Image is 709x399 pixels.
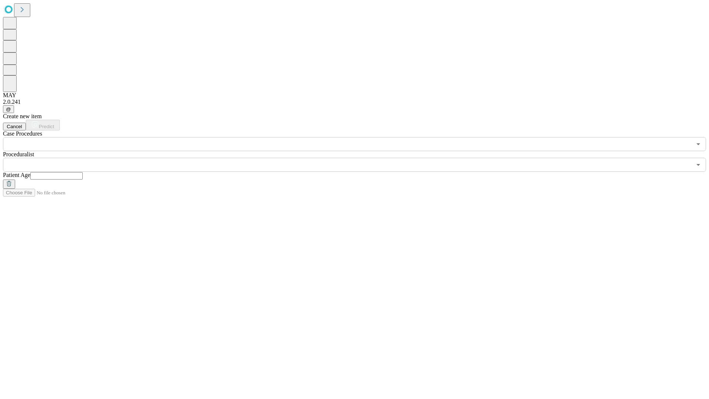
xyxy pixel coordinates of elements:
[26,120,60,130] button: Predict
[3,130,42,137] span: Scheduled Procedure
[3,105,14,113] button: @
[6,106,11,112] span: @
[7,124,22,129] span: Cancel
[3,92,706,99] div: MAY
[39,124,54,129] span: Predict
[693,139,703,149] button: Open
[693,160,703,170] button: Open
[3,123,26,130] button: Cancel
[3,172,30,178] span: Patient Age
[3,113,42,119] span: Create new item
[3,151,34,157] span: Proceduralist
[3,99,706,105] div: 2.0.241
